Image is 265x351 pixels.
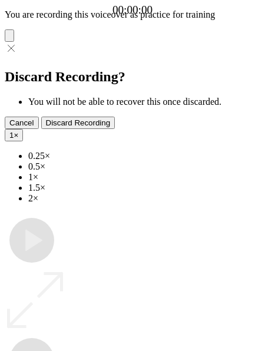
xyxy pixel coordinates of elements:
li: 1.5× [28,183,260,193]
button: Discard Recording [41,117,115,129]
li: 0.25× [28,151,260,161]
p: You are recording this voiceover as practice for training [5,9,260,20]
button: 1× [5,129,23,141]
span: 1 [9,131,14,140]
li: 1× [28,172,260,183]
button: Cancel [5,117,39,129]
li: You will not be able to recover this once discarded. [28,97,260,107]
a: 00:00:00 [112,4,153,16]
h2: Discard Recording? [5,69,260,85]
li: 0.5× [28,161,260,172]
li: 2× [28,193,260,204]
